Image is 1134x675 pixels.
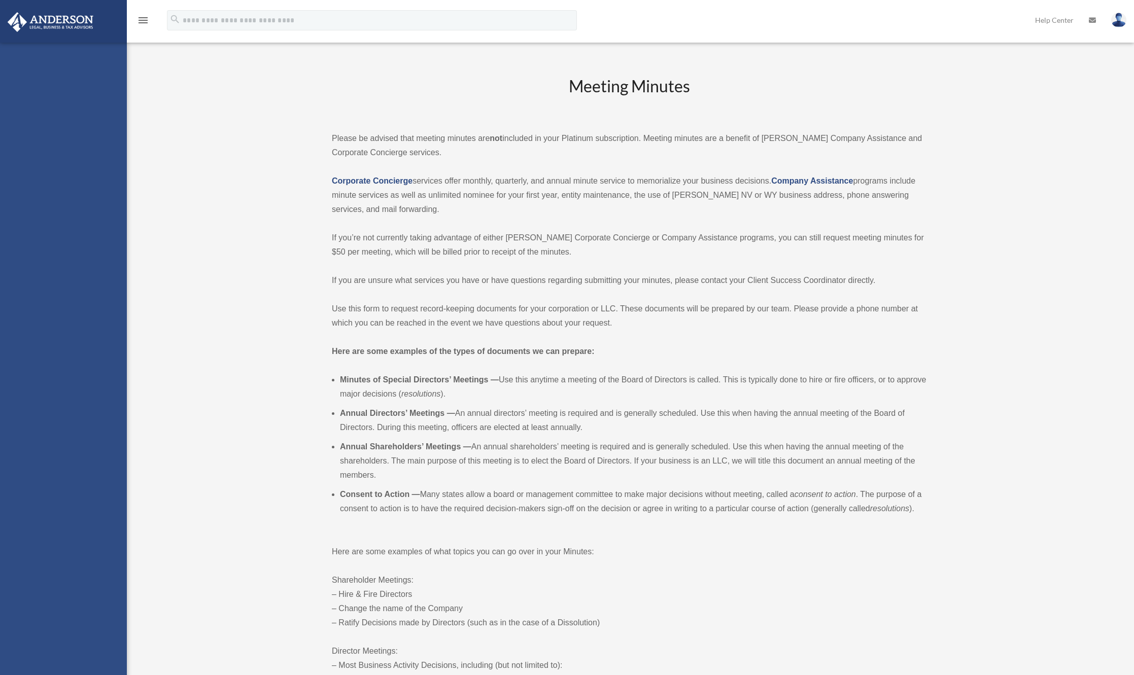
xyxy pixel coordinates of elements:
[332,545,926,559] p: Here are some examples of what topics you can go over in your Minutes:
[340,406,926,435] li: An annual directors’ meeting is required and is generally scheduled. Use this when having the ann...
[490,134,502,143] strong: not
[332,75,926,117] h2: Meeting Minutes
[332,231,926,259] p: If you’re not currently taking advantage of either [PERSON_NAME] Corporate Concierge or Company A...
[332,573,926,630] p: Shareholder Meetings: – Hire & Fire Directors – Change the name of the Company – Ratify Decisions...
[340,440,926,482] li: An annual shareholders’ meeting is required and is generally scheduled. Use this when having the ...
[332,176,413,185] a: Corporate Concierge
[332,131,926,160] p: Please be advised that meeting minutes are included in your Platinum subscription. Meeting minute...
[5,12,96,32] img: Anderson Advisors Platinum Portal
[340,375,499,384] b: Minutes of Special Directors’ Meetings —
[340,409,455,417] b: Annual Directors’ Meetings —
[771,176,853,185] a: Company Assistance
[870,504,909,513] em: resolutions
[169,14,181,25] i: search
[340,487,926,516] li: Many states allow a board or management committee to make major decisions without meeting, called...
[332,302,926,330] p: Use this form to request record-keeping documents for your corporation or LLC. These documents wi...
[795,490,832,499] em: consent to
[332,174,926,217] p: services offer monthly, quarterly, and annual minute service to memorialize your business decisio...
[137,18,149,26] a: menu
[340,490,420,499] b: Consent to Action —
[834,490,856,499] em: action
[340,373,926,401] li: Use this anytime a meeting of the Board of Directors is called. This is typically done to hire or...
[332,273,926,288] p: If you are unsure what services you have or have questions regarding submitting your minutes, ple...
[401,389,440,398] em: resolutions
[137,14,149,26] i: menu
[332,347,595,356] strong: Here are some examples of the types of documents we can prepare:
[1111,13,1126,27] img: User Pic
[340,442,471,451] b: Annual Shareholders’ Meetings —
